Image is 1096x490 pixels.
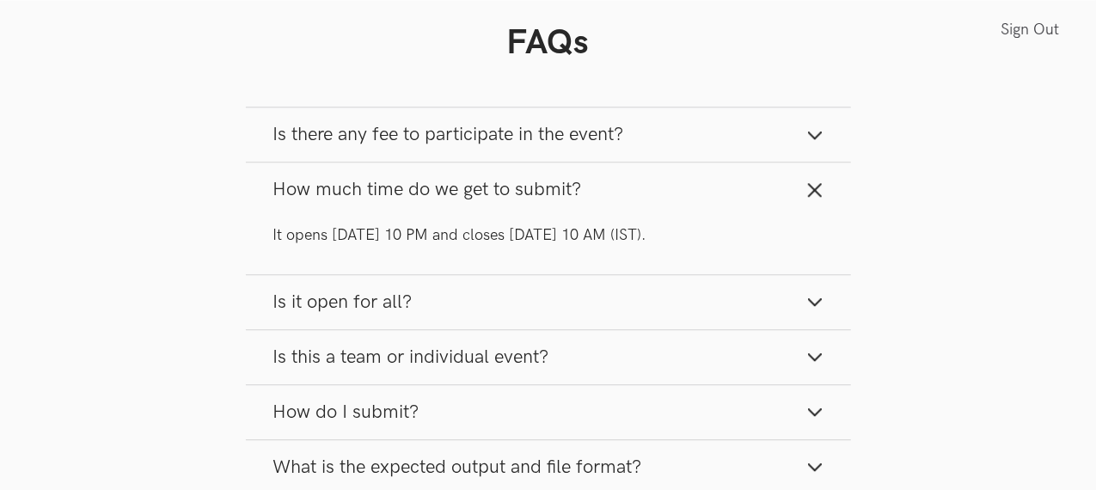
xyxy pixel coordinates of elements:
p: It opens [DATE] 10 PM and closes [DATE] 10 AM (IST). [273,224,824,246]
div: How much time do we get to submit? [246,217,851,273]
span: Is this a team or individual event? [273,346,549,369]
span: What is the expected output and file format? [273,456,642,479]
h1: FAQs [246,22,851,64]
span: How much time do we get to submit? [273,178,582,201]
button: How much time do we get to submit? [246,162,851,217]
button: Is this a team or individual event? [246,330,851,384]
button: Is it open for all? [246,275,851,329]
span: Is it open for all? [273,291,413,314]
span: How do I submit? [273,401,419,424]
button: Is there any fee to participate in the event? [246,107,851,162]
button: How do I submit? [246,385,851,439]
span: Is there any fee to participate in the event? [273,123,624,146]
a: Sign Out [1001,10,1068,49]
